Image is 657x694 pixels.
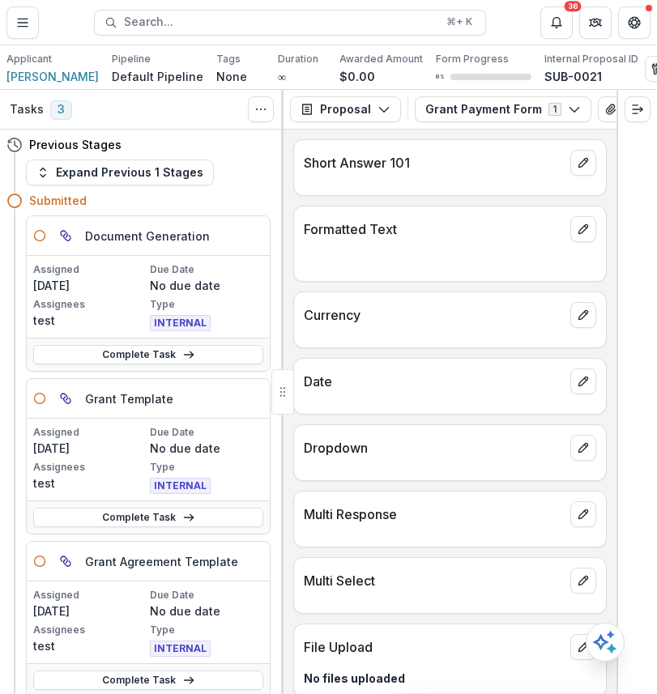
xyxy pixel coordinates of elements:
p: Assignees [33,623,147,637]
p: None [216,68,247,85]
button: edit [570,568,596,594]
h5: Grant Agreement Template [85,553,238,570]
a: Complete Task [33,671,263,690]
p: Multi Select [304,571,564,590]
p: Form Progress [436,52,509,66]
h4: Previous Stages [29,136,122,153]
h5: Document Generation [85,228,210,245]
p: Currency [304,305,564,325]
button: Grant Payment Form1 [415,96,591,122]
p: 0 % [436,71,444,83]
button: edit [570,634,596,660]
p: No due date [150,602,263,619]
span: 3 [50,100,72,120]
button: Open AI Assistant [586,623,625,662]
a: [PERSON_NAME] [6,68,99,85]
button: Notifications [540,6,573,39]
h4: Submitted [29,192,87,209]
p: Assigned [33,262,147,277]
p: Dropdown [304,438,564,458]
p: No files uploaded [304,670,596,687]
span: INTERNAL [150,315,211,331]
span: Search... [124,15,437,29]
p: No due date [150,440,263,457]
h3: Tasks [10,103,44,117]
button: edit [570,435,596,461]
p: Applicant [6,52,52,66]
p: [DATE] [33,602,147,619]
p: Type [150,297,263,312]
p: [DATE] [33,277,147,294]
h5: Grant Template [85,390,173,407]
p: Internal Proposal ID [544,52,638,66]
p: File Upload [304,637,564,657]
p: Assigned [33,425,147,440]
span: INTERNAL [150,478,211,494]
button: Search... [94,10,486,36]
div: ⌘ + K [443,13,476,31]
button: Proposal [290,96,401,122]
p: $0.00 [339,68,375,85]
button: Expand Previous 1 Stages [26,160,214,185]
p: Awarded Amount [339,52,423,66]
button: Toggle View Cancelled Tasks [248,96,274,122]
p: Due Date [150,588,263,602]
p: Default Pipeline [112,68,203,85]
p: Assignees [33,460,147,475]
div: 36 [565,1,582,12]
p: Pipeline [112,52,151,66]
button: Expand right [625,96,651,122]
p: test [33,637,147,654]
button: View Attached Files [598,96,624,122]
a: Complete Task [33,345,263,364]
p: Assignees [33,297,147,312]
p: Type [150,623,263,637]
p: ∞ [278,68,286,85]
p: Multi Response [304,505,564,524]
a: Complete Task [33,508,263,527]
button: View dependent tasks [53,223,79,249]
button: View dependent tasks [53,385,79,411]
button: Get Help [618,6,651,39]
p: No due date [150,277,263,294]
button: View dependent tasks [53,548,79,574]
span: INTERNAL [150,641,211,657]
button: edit [570,368,596,394]
p: test [33,312,147,329]
button: Toggle Menu [6,6,39,39]
p: Due Date [150,262,263,277]
p: Tags [216,52,241,66]
button: edit [570,216,596,242]
p: Short Answer 101 [304,153,564,172]
p: Type [150,460,263,475]
button: edit [570,501,596,527]
p: test [33,475,147,492]
button: edit [570,302,596,328]
p: Assigned [33,588,147,602]
p: SUB-0021 [544,68,602,85]
p: [DATE] [33,440,147,457]
p: Date [304,372,564,391]
p: Formatted Text [304,219,564,239]
button: Partners [579,6,612,39]
p: Duration [278,52,318,66]
button: edit [570,150,596,176]
p: Due Date [150,425,263,440]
